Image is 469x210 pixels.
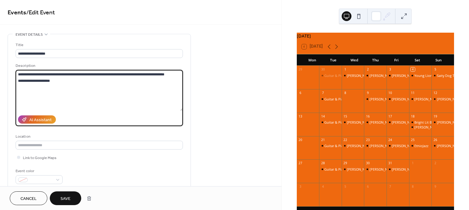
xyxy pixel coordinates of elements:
div: 9 [366,91,370,95]
div: 21 [321,138,325,142]
div: 29 [298,67,303,72]
div: Mon [302,54,323,66]
div: Guitar & Piano Masters [324,120,361,125]
div: 8 [411,185,415,189]
div: [PERSON_NAME] [347,143,373,148]
button: Cancel [10,191,47,205]
div: [PERSON_NAME] Quartet [369,120,409,125]
div: 10 [388,91,393,95]
div: 15 [343,114,347,118]
div: 27 [298,161,303,165]
div: [PERSON_NAME] Quartet [392,120,431,125]
div: 1 [343,67,347,72]
div: 19 [433,114,438,118]
div: 22 [343,138,347,142]
div: [PERSON_NAME] Quartet [414,125,453,129]
div: Guitar & Piano Masters [324,73,361,78]
a: Events [8,7,26,19]
div: 3 [388,67,393,72]
div: Guitar & Piano Masters [319,167,342,172]
div: Eisenman-Dean Quartet [387,143,409,148]
span: Link to Google Maps [23,155,56,161]
div: 13 [298,114,303,118]
div: 26 [433,138,438,142]
div: 30 [321,67,325,72]
div: [PERSON_NAME] JAM Session [347,73,393,78]
div: 24 [388,138,393,142]
div: 20 [298,138,303,142]
div: Bright Lit Big City [414,120,441,125]
div: Terry Cade Quartet [364,167,387,172]
div: Guitar & Piano Masters [319,73,342,78]
div: Allison Au Quartet [364,73,387,78]
div: Sun [428,54,449,66]
div: Young Lions! [414,73,435,78]
div: [PERSON_NAME] Quartet [392,143,431,148]
button: Save [50,191,81,205]
div: Young Lions! [409,73,432,78]
div: Guitar & Piano Masters [319,97,342,101]
div: Event color [16,168,61,174]
div: 8 [343,91,347,95]
div: Mike Allen Trio [387,97,409,101]
div: Title [16,42,182,48]
div: [PERSON_NAME] Trio [392,97,425,101]
span: Event details [16,31,43,38]
div: Hirut Hoot Comedy Night [387,167,409,172]
div: Salty Dog Trio [437,73,459,78]
div: Wed [344,54,365,66]
div: 9 [433,185,438,189]
div: 11 [411,91,415,95]
div: Guitar & Piano Masters [319,143,342,148]
div: Salty Dog Trio [431,73,454,78]
div: 12 [433,91,438,95]
div: Lee Wallace Quartet [409,125,432,129]
div: Guitar & Piano Masters [319,120,342,125]
div: 6 [366,185,370,189]
div: 14 [321,114,325,118]
div: Guitar & Piano Masters [324,143,361,148]
div: 5 [433,67,438,72]
span: / Edit Event [26,7,55,19]
div: EthioJazz [409,143,432,148]
div: [PERSON_NAME] Quartet [369,167,409,172]
div: Don Thompson & Reg Schwager [431,97,454,101]
div: 1 [411,161,415,165]
div: Don Thompson & Reg Schwager [409,97,432,101]
div: 3 [298,185,303,189]
div: Bright Lit Big City [409,120,432,125]
div: 23 [366,138,370,142]
div: [DATE] [297,33,454,39]
div: Pete Mills Quartet [364,120,387,125]
div: Sat [407,54,428,66]
div: Don Naduriak [342,143,364,148]
div: Allison Au Quartet [387,73,409,78]
div: Guitar & Piano Masters [324,97,361,101]
div: Location [16,133,182,140]
div: [PERSON_NAME] Trio [369,97,403,101]
div: Mike Allen Trio [364,97,387,101]
div: 2 [366,67,370,72]
div: Guitar & Piano Masters [324,167,361,172]
div: 29 [343,161,347,165]
div: Fri [386,54,407,66]
div: 28 [321,161,325,165]
span: Cancel [20,196,37,202]
div: [PERSON_NAME] JAM session [347,167,393,172]
div: 7 [321,91,325,95]
div: Terry Clarke's JAM session [342,167,364,172]
div: 4 [411,67,415,72]
span: Save [60,196,71,202]
div: [PERSON_NAME] Quartet [369,73,409,78]
div: Brendan Davis Trio [431,120,454,125]
div: 16 [366,114,370,118]
div: 30 [366,161,370,165]
div: AI Assistant [29,117,52,123]
div: 25 [411,138,415,142]
div: 17 [388,114,393,118]
div: 2 [433,161,438,165]
div: [PERSON_NAME] Quartet [392,73,431,78]
div: 4 [321,185,325,189]
div: [PERSON_NAME] Quartet [369,143,409,148]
